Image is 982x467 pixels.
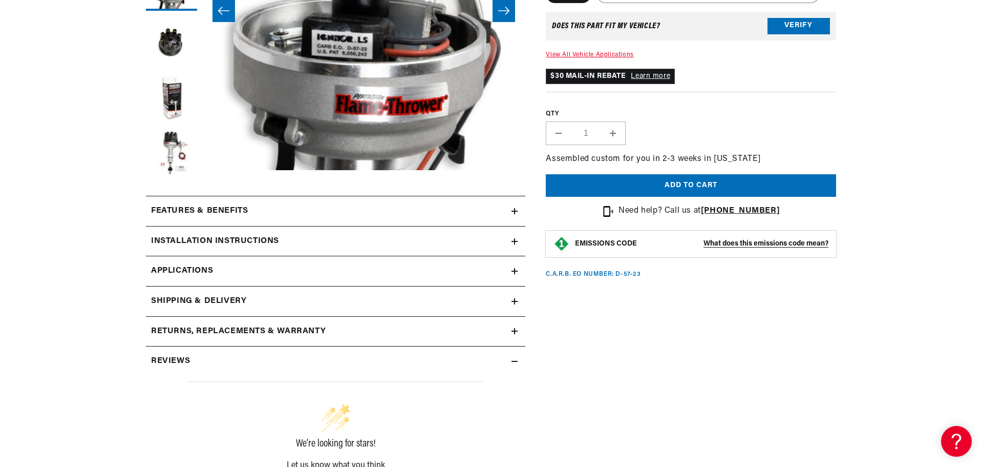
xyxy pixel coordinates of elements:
p: $30 MAIL-IN REBATE [546,69,675,84]
strong: What does this emissions code mean? [703,240,828,248]
p: C.A.R.B. EO Number: D-57-23 [546,270,641,279]
div: Does This part fit My vehicle? [552,22,660,30]
h2: Features & Benefits [151,205,248,218]
button: Verify [767,18,830,34]
button: EMISSIONS CODEWhat does this emissions code mean? [575,239,828,249]
button: Add to cart [546,174,836,197]
label: QTY [546,110,836,118]
summary: Installation instructions [146,227,525,256]
summary: Shipping & Delivery [146,287,525,316]
summary: Reviews [146,347,525,376]
h2: Reviews [151,355,190,368]
summary: Returns, Replacements & Warranty [146,317,525,347]
a: View All Vehicle Applications [546,52,633,58]
div: We’re looking for stars! [188,439,483,449]
strong: EMISSIONS CODE [575,240,637,248]
h2: Installation instructions [151,235,279,248]
button: Load image 6 in gallery view [146,129,197,180]
button: Load image 4 in gallery view [146,16,197,67]
h2: Returns, Replacements & Warranty [151,325,326,338]
p: Need help? Call us at [618,205,780,218]
img: Emissions code [553,236,570,252]
p: Assembled custom for you in 2-3 weeks in [US_STATE] [546,153,836,166]
summary: Features & Benefits [146,196,525,226]
h2: Shipping & Delivery [151,295,246,308]
span: Applications [151,265,213,278]
a: Applications [146,256,525,287]
a: [PHONE_NUMBER] [701,207,780,215]
button: Load image 5 in gallery view [146,72,197,124]
a: Learn more [631,72,670,80]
